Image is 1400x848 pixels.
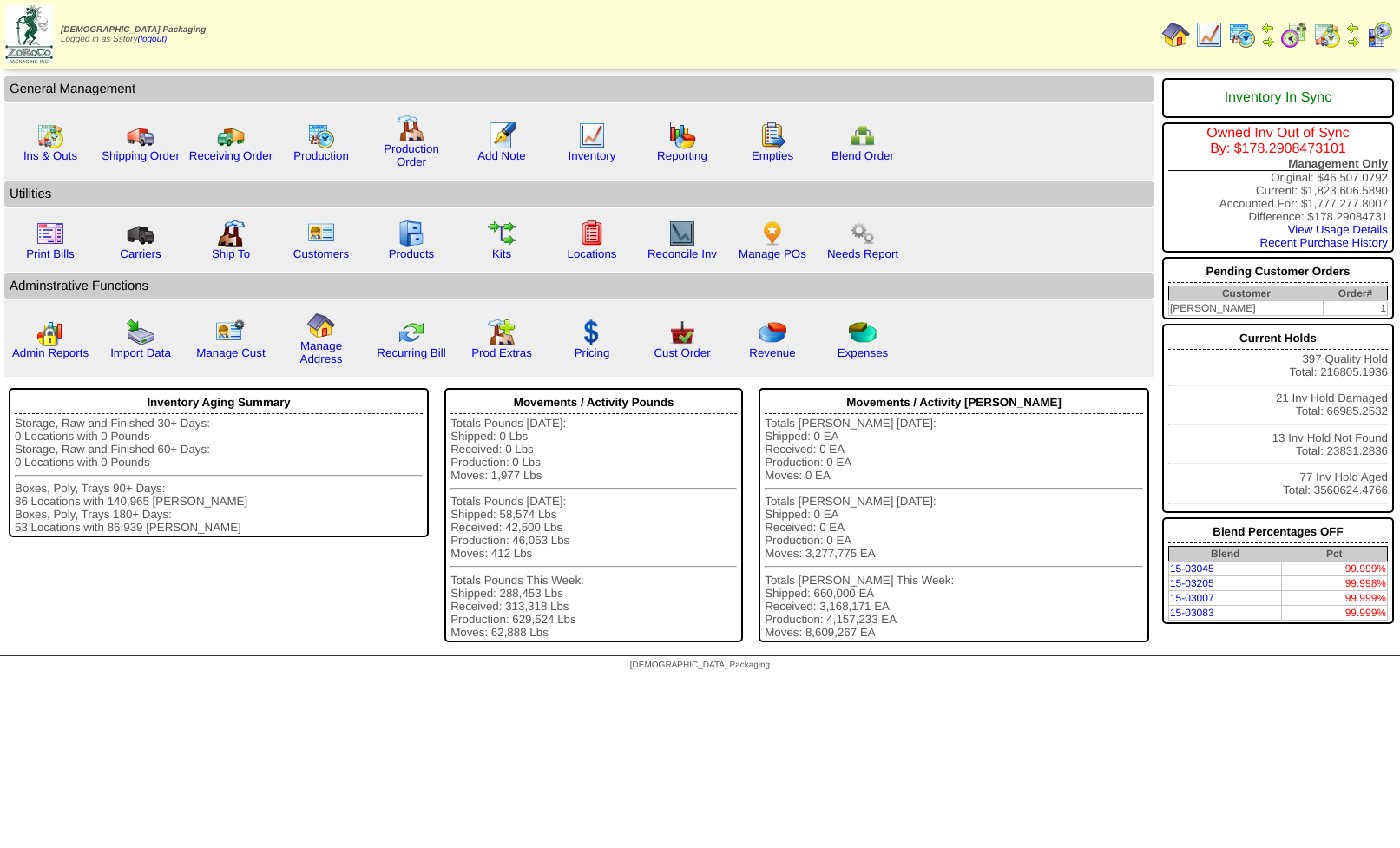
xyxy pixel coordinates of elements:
[492,247,511,260] a: Kits
[759,319,786,346] img: pie_chart.png
[307,220,335,247] img: customers.gif
[1170,607,1214,619] a: 15-03083
[36,220,64,247] img: invoice2.gif
[307,122,335,149] img: calendarprod.gif
[1162,21,1190,49] img: home.gif
[15,391,423,414] div: Inventory Aging Summary
[1261,35,1275,49] img: arrowright.gif
[12,346,89,359] a: Admin Reports
[477,149,526,162] a: Add Note
[578,220,606,247] img: locations.gif
[293,247,349,260] a: Customers
[110,346,171,359] a: Import Data
[1168,521,1388,543] div: Blend Percentages OFF
[1261,21,1275,35] img: arrowleft.gif
[488,122,516,149] img: orders.gif
[1346,21,1360,35] img: arrowleft.gif
[668,319,696,346] img: cust_order.png
[1170,592,1214,604] a: 15-03007
[1365,21,1393,49] img: calendarcustomer.gif
[377,346,445,359] a: Recurring Bill
[567,247,616,260] a: Locations
[1170,577,1214,589] a: 15-03205
[1168,286,1324,301] th: Customer
[61,25,206,44] span: Logged in as Sstory
[1168,301,1324,316] td: [PERSON_NAME]
[654,346,710,359] a: Cust Order
[575,346,610,359] a: Pricing
[849,319,877,346] img: pie_chart2.png
[5,5,53,63] img: zoroco-logo-small.webp
[849,220,877,247] img: workflow.png
[102,149,180,162] a: Shipping Order
[1168,260,1388,283] div: Pending Customer Orders
[127,122,154,149] img: truck.gif
[450,417,737,639] div: Totals Pounds [DATE]: Shipped: 0 Lbs Received: 0 Lbs Production: 0 Lbs Moves: 1,977 Lbs Totals Po...
[1282,562,1388,576] td: 99.999%
[36,122,64,149] img: calendarinout.gif
[849,122,877,149] img: network.png
[765,391,1143,414] div: Movements / Activity [PERSON_NAME]
[398,115,425,142] img: factory.gif
[4,76,1154,102] td: General Management
[488,220,516,247] img: workflow.gif
[1282,547,1388,562] th: Pct
[1168,82,1388,115] div: Inventory In Sync
[827,247,898,260] a: Needs Report
[398,220,425,247] img: cabinet.gif
[4,181,1154,207] td: Utilities
[1313,21,1341,49] img: calendarinout.gif
[217,220,245,247] img: factory2.gif
[1162,324,1394,513] div: 397 Quality Hold Total: 216805.1936 21 Inv Hold Damaged Total: 66985.2532 13 Inv Hold Not Found T...
[450,391,737,414] div: Movements / Activity Pounds
[127,319,154,346] img: import.gif
[1170,562,1214,575] a: 15-03045
[212,247,250,260] a: Ship To
[1282,591,1388,606] td: 99.999%
[1324,286,1388,301] th: Order#
[1282,606,1388,621] td: 99.999%
[578,319,606,346] img: dollar.gif
[759,220,786,247] img: po.png
[1168,126,1388,157] div: Owned Inv Out of Sync By: $178.2908473101
[300,339,343,365] a: Manage Address
[36,319,64,346] img: graph2.png
[739,247,806,260] a: Manage POs
[1282,576,1388,591] td: 99.998%
[1168,327,1388,350] div: Current Holds
[1162,122,1394,253] div: Original: $46,507.0792 Current: $1,823,606.5890 Accounted For: $1,777,277.8007 Difference: $178.2...
[1228,21,1256,49] img: calendarprod.gif
[1195,21,1223,49] img: line_graph.gif
[384,142,439,168] a: Production Order
[759,122,786,149] img: workorder.gif
[1324,301,1388,316] td: 1
[307,312,335,339] img: home.gif
[668,220,696,247] img: line_graph2.gif
[15,417,423,534] div: Storage, Raw and Finished 30+ Days: 0 Locations with 0 Pounds Storage, Raw and Finished 60+ Days:...
[1260,236,1388,249] a: Recent Purchase History
[196,346,265,359] a: Manage Cust
[668,122,696,149] img: graph.gif
[1280,21,1308,49] img: calendarblend.gif
[120,247,161,260] a: Carriers
[1168,547,1281,562] th: Blend
[217,122,245,149] img: truck2.gif
[831,149,894,162] a: Blend Order
[647,247,717,260] a: Reconcile Inv
[26,247,75,260] a: Print Bills
[1346,35,1360,49] img: arrowright.gif
[752,149,793,162] a: Empties
[389,247,435,260] a: Products
[1168,157,1388,171] div: Management Only
[398,319,425,346] img: reconcile.gif
[657,149,707,162] a: Reporting
[215,319,247,346] img: managecust.png
[630,661,770,670] span: [DEMOGRAPHIC_DATA] Packaging
[471,346,532,359] a: Prod Extras
[578,122,606,149] img: line_graph.gif
[23,149,77,162] a: Ins & Outs
[293,149,349,162] a: Production
[749,346,795,359] a: Revenue
[569,149,616,162] a: Inventory
[137,35,167,44] a: (logout)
